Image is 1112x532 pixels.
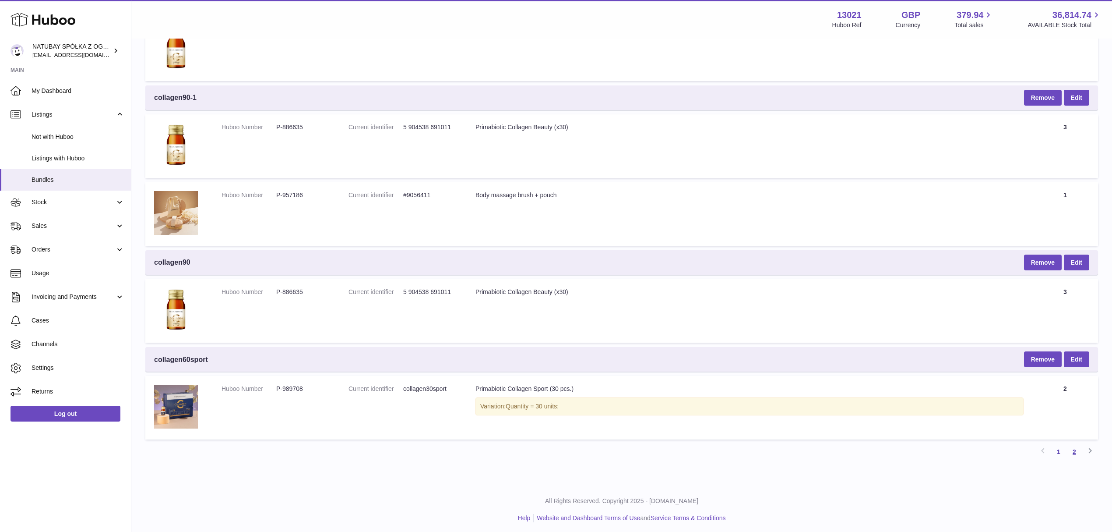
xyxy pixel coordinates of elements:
[1028,9,1101,29] a: 36,814.74 AVAILABLE Stock Total
[475,288,1024,296] div: Primabiotic Collagen Beauty (x30)
[348,288,403,296] dt: Current identifier
[32,87,124,95] span: My Dashboard
[403,288,458,296] dd: 5 904538 691011
[1052,9,1091,21] span: 36,814.74
[222,385,276,393] dt: Huboo Number
[1064,255,1089,270] a: Edit
[403,385,458,393] dd: collagen30sport
[1032,114,1098,178] td: 3
[32,176,124,184] span: Bundles
[475,397,1024,415] div: Variation:
[954,21,993,29] span: Total sales
[832,21,862,29] div: Huboo Ref
[154,123,198,167] img: Primabiotic Collagen Beauty (x30)
[32,154,124,163] span: Listings with Huboo
[32,269,124,277] span: Usage
[32,198,115,206] span: Stock
[32,293,115,301] span: Invoicing and Payments
[403,123,458,131] dd: 5 904538 691011
[11,406,120,422] a: Log out
[1051,444,1066,460] a: 1
[475,123,1024,131] div: Primabiotic Collagen Beauty (x30)
[32,316,124,325] span: Cases
[276,385,331,393] dd: P-989708
[276,288,331,296] dd: P-886635
[537,514,640,521] a: Website and Dashboard Terms of Use
[276,123,331,131] dd: P-886635
[154,191,198,235] img: Body massage brush + pouch
[32,222,115,230] span: Sales
[651,514,726,521] a: Service Terms & Conditions
[154,26,198,70] img: Primabiotic Collagen Beauty (x30)
[1028,21,1101,29] span: AVAILABLE Stock Total
[518,514,531,521] a: Help
[1032,279,1098,343] td: 3
[348,191,403,199] dt: Current identifier
[1032,18,1098,81] td: 3
[1032,376,1098,440] td: 2
[1024,351,1062,367] button: Remove
[32,340,124,348] span: Channels
[32,245,115,254] span: Orders
[1032,182,1098,246] td: 1
[32,364,124,372] span: Settings
[32,43,111,59] div: NATUBAY SPÓŁKA Z OGRANICZONĄ ODPOWIEDZIALNOŚCIĄ
[154,385,198,429] img: Primabiotic Collagen Sport (30 pcs.)
[896,21,921,29] div: Currency
[475,191,1024,199] div: Body massage brush + pouch
[32,133,124,141] span: Not with Huboo
[957,9,983,21] span: 379.94
[154,93,197,103] span: collagen90-1
[154,258,190,267] span: collagen90
[954,9,993,29] a: 379.94 Total sales
[154,355,208,365] span: collagen60sport
[32,387,124,396] span: Returns
[11,44,24,57] img: internalAdmin-13021@internal.huboo.com
[222,123,276,131] dt: Huboo Number
[1024,255,1062,270] button: Remove
[32,110,115,119] span: Listings
[138,497,1105,505] p: All Rights Reserved. Copyright 2025 - [DOMAIN_NAME]
[348,385,403,393] dt: Current identifier
[1064,90,1089,106] a: Edit
[475,385,1024,393] div: Primabiotic Collagen Sport (30 pcs.)
[222,191,276,199] dt: Huboo Number
[506,403,559,410] span: Quantity = 30 units;
[1064,351,1089,367] a: Edit
[901,9,920,21] strong: GBP
[348,123,403,131] dt: Current identifier
[534,514,725,522] li: and
[32,51,129,58] span: [EMAIL_ADDRESS][DOMAIN_NAME]
[222,288,276,296] dt: Huboo Number
[837,9,862,21] strong: 13021
[154,288,198,332] img: Primabiotic Collagen Beauty (x30)
[403,191,458,199] dd: #9056411
[1024,90,1062,106] button: Remove
[1066,444,1082,460] a: 2
[276,191,331,199] dd: P-957186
